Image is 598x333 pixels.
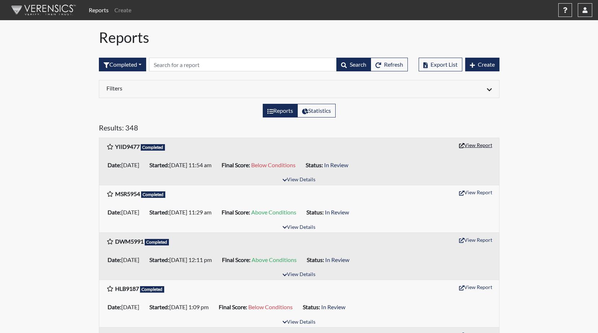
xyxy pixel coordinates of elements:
span: In Review [325,209,349,216]
b: Status: [307,256,324,263]
a: Create [112,3,134,17]
span: Below Conditions [251,161,296,168]
b: YIID9477 [115,143,140,150]
span: Completed [140,286,165,293]
b: Date: [108,209,121,216]
button: View Details [279,175,319,185]
li: [DATE] [105,254,147,266]
input: Search by Registration ID, Interview Number, or Investigation Name. [149,58,337,71]
button: Refresh [371,58,408,71]
li: [DATE] 11:29 am [147,207,219,218]
span: Completed [141,144,165,151]
span: Below Conditions [248,303,293,310]
span: Refresh [384,61,403,68]
span: Completed [141,191,166,198]
b: Final Score: [219,303,247,310]
b: Started: [149,256,169,263]
b: HLB9187 [115,285,139,292]
li: [DATE] 12:11 pm [147,254,219,266]
a: Reports [86,3,112,17]
b: Date: [108,256,121,263]
span: In Review [321,303,345,310]
span: Export List [431,61,458,68]
label: View statistics about completed interviews [297,104,336,117]
button: Completed [99,58,146,71]
span: In Review [325,256,349,263]
b: Final Score: [222,161,250,168]
button: View Report [456,187,496,198]
li: [DATE] [105,159,147,171]
b: DWM5991 [115,238,144,245]
b: Started: [149,209,169,216]
span: Above Conditions [251,209,296,216]
li: [DATE] [105,301,147,313]
button: View Report [456,139,496,151]
span: Completed [145,239,169,245]
div: Filter by interview status [99,58,146,71]
button: View Report [456,281,496,293]
span: In Review [324,161,348,168]
li: [DATE] [105,207,147,218]
b: Status: [306,209,324,216]
button: View Details [279,223,319,232]
button: Create [465,58,499,71]
span: Above Conditions [252,256,297,263]
button: View Details [279,270,319,280]
button: Search [336,58,371,71]
li: [DATE] 1:09 pm [147,301,216,313]
h5: Results: 348 [99,123,499,135]
label: View the list of reports [263,104,298,117]
b: Status: [306,161,323,168]
span: Search [350,61,366,68]
button: View Report [456,234,496,245]
h1: Reports [99,29,499,46]
b: Final Score: [222,209,250,216]
li: [DATE] 11:54 am [147,159,219,171]
h6: Filters [106,85,294,92]
b: Date: [108,303,121,310]
b: Status: [303,303,320,310]
button: View Details [279,318,319,327]
b: Date: [108,161,121,168]
b: Final Score: [222,256,250,263]
b: Started: [149,161,169,168]
button: Export List [419,58,462,71]
b: MSR5954 [115,190,140,197]
div: Click to expand/collapse filters [101,85,497,93]
b: Started: [149,303,169,310]
span: Create [478,61,495,68]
